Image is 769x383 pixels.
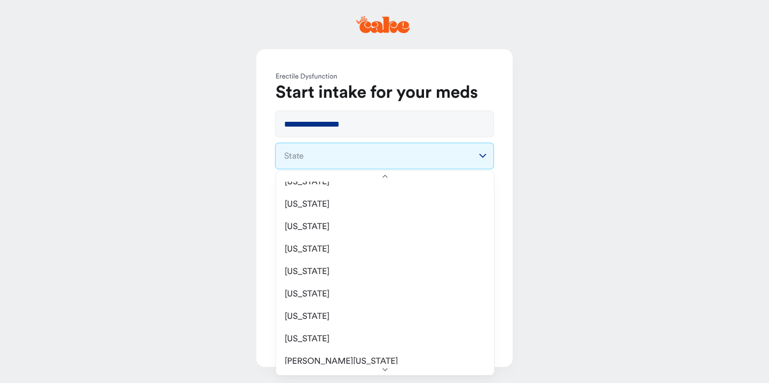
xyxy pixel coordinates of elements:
span: [US_STATE] [285,289,329,300]
span: [US_STATE] [285,177,329,187]
span: [US_STATE] [285,267,329,277]
span: [US_STATE] [285,244,329,255]
span: [US_STATE] [285,311,329,322]
span: [US_STATE] [285,334,329,345]
span: [US_STATE] [285,222,329,232]
span: [PERSON_NAME][US_STATE] [285,356,398,367]
span: [US_STATE] [285,199,329,210]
